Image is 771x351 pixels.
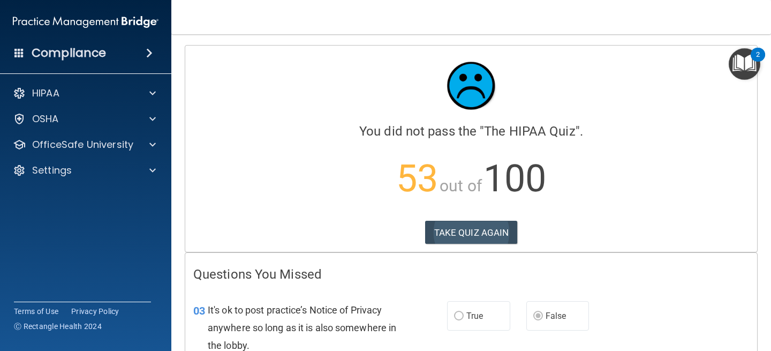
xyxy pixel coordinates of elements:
span: 53 [396,156,438,200]
a: Privacy Policy [71,306,119,317]
img: sad_face.ecc698e2.jpg [439,54,503,118]
button: Open Resource Center, 2 new notifications [729,48,760,80]
a: Settings [13,164,156,177]
a: OfficeSafe University [13,138,156,151]
span: Ⓒ Rectangle Health 2024 [14,321,102,332]
h4: Questions You Missed [193,267,749,281]
div: 2 [756,55,760,69]
a: HIPAA [13,87,156,100]
img: PMB logo [13,11,158,33]
span: False [546,311,566,321]
span: It's ok to post practice’s Notice of Privacy anywhere so long as it is also somewhere in the lobby. [208,304,396,351]
input: False [533,312,543,320]
h4: You did not pass the " ". [193,124,749,138]
p: HIPAA [32,87,59,100]
a: OSHA [13,113,156,125]
h4: Compliance [32,46,106,61]
span: 03 [193,304,205,317]
span: 100 [483,156,546,200]
button: TAKE QUIZ AGAIN [425,221,518,244]
p: OfficeSafe University [32,138,133,151]
input: True [454,312,464,320]
p: Settings [32,164,72,177]
span: The HIPAA Quiz [484,124,575,139]
a: Terms of Use [14,306,58,317]
span: out of [440,176,482,195]
p: OSHA [32,113,59,125]
span: True [466,311,483,321]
